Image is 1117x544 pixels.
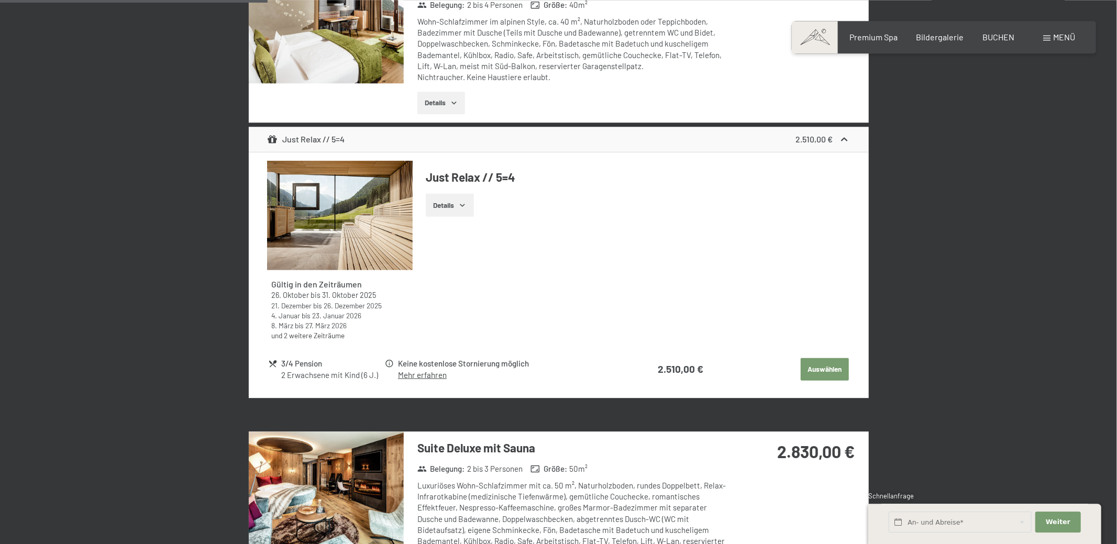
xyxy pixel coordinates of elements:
[467,463,523,474] span: 2 bis 3 Personen
[795,134,833,144] strong: 2.510,00 €
[271,300,408,310] div: bis
[916,32,964,42] a: Bildergalerie
[417,92,465,115] button: Details
[1053,32,1075,42] span: Menü
[271,320,293,329] time: 08.03.2026
[271,301,312,309] time: 21.12.2025
[312,310,361,319] time: 23.01.2026
[398,370,447,379] a: Mehr erfahren
[281,357,383,369] div: 3/4 Pension
[271,310,300,319] time: 04.01.2026
[849,32,898,42] a: Premium Spa
[777,441,855,461] strong: 2.830,00 €
[1046,517,1070,527] span: Weiter
[398,357,616,369] div: Keine kostenlose Stornierung möglich
[417,440,729,456] h3: Suite Deluxe mit Sauna
[982,32,1014,42] a: BUCHEN
[267,133,345,146] div: Just Relax // 5=4
[426,193,473,216] button: Details
[271,279,362,288] strong: Gültig in den Zeiträumen
[271,320,408,330] div: bis
[569,463,588,474] span: 50 m²
[249,127,869,152] div: Just Relax // 5=42.510,00 €
[417,16,729,83] div: Wohn-Schlafzimmer im alpinen Style, ca. 40 m², Naturholzboden oder Teppichboden, Badezimmer mit D...
[658,362,703,374] strong: 2.510,00 €
[271,290,408,300] div: bis
[271,310,408,320] div: bis
[530,463,567,474] strong: Größe :
[305,320,347,329] time: 27.03.2026
[281,369,383,380] div: 2 Erwachsene mit Kind (6 J.)
[271,330,345,339] a: und 2 weitere Zeiträume
[868,492,914,500] span: Schnellanfrage
[324,301,382,309] time: 26.12.2025
[417,463,465,474] strong: Belegung :
[801,358,849,381] button: Auswählen
[322,290,376,299] time: 31.10.2025
[271,290,309,299] time: 26.10.2025
[1035,512,1080,533] button: Weiter
[267,160,413,270] img: mss_renderimg.php
[426,169,850,185] h4: Just Relax // 5=4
